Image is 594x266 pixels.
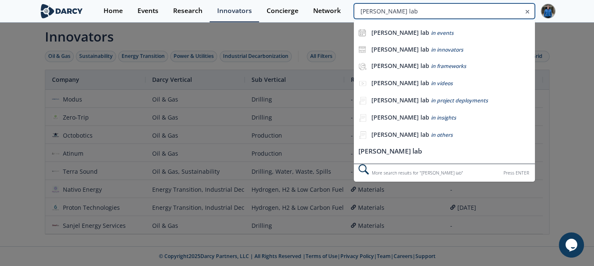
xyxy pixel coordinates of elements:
span: in project deployments [431,97,488,104]
span: in innovators [431,46,463,53]
b: [PERSON_NAME] lab [371,29,429,37]
b: [PERSON_NAME] lab [371,113,429,121]
div: Events [137,8,158,14]
div: More search results for " [PERSON_NAME] lab " [354,164,534,182]
span: in videos [431,80,452,87]
div: Home [104,8,123,14]
li: [PERSON_NAME] lab [354,144,534,159]
span: in events [431,29,453,37]
input: Advanced Search [354,3,534,19]
img: icon [358,46,366,53]
b: [PERSON_NAME] lab [371,45,429,53]
span: in others [431,131,452,138]
img: icon [358,29,366,37]
span: in frameworks [431,63,466,70]
b: [PERSON_NAME] lab [371,79,429,87]
b: [PERSON_NAME] lab [371,96,429,104]
iframe: chat widget [559,232,586,258]
div: Innovators [217,8,252,14]
div: Press ENTER [503,169,529,177]
div: Concierge [267,8,298,14]
b: [PERSON_NAME] lab [371,130,429,138]
img: Profile [541,4,555,18]
div: Research [173,8,202,14]
span: in insights [431,114,456,121]
div: Network [313,8,341,14]
img: logo-wide.svg [39,4,85,18]
b: [PERSON_NAME] lab [371,62,429,70]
